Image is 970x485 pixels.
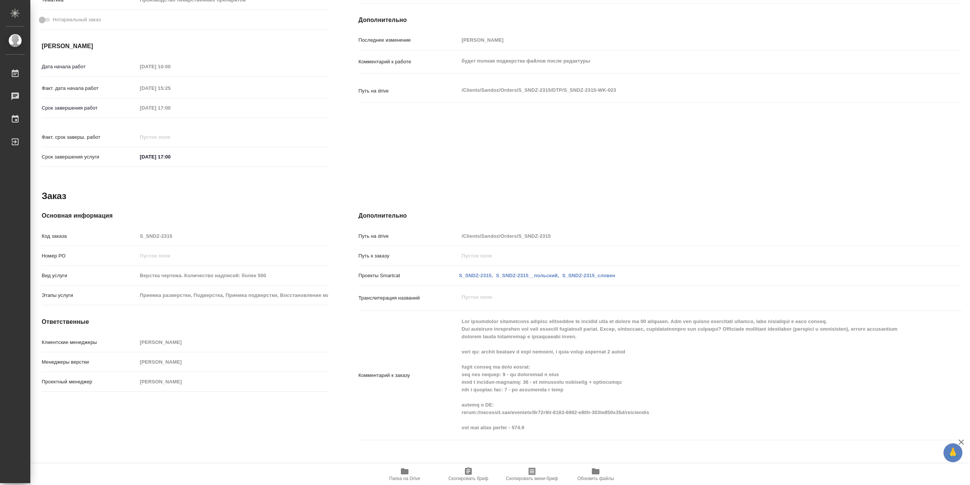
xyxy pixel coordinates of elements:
p: Путь на drive [358,87,459,95]
input: Пустое поле [137,61,203,72]
p: Последнее изменение [358,36,459,44]
input: Пустое поле [137,132,203,143]
p: Срок завершения работ [42,104,137,112]
input: Пустое поле [137,270,328,281]
p: Срок завершения услуги [42,153,137,161]
input: ✎ Введи что-нибудь [137,151,203,162]
p: Проектный менеджер [42,378,137,386]
p: Номер РО [42,252,137,260]
p: Комментарий к работе [358,58,459,66]
a: S_SNDZ-2315, [459,273,493,278]
p: Код заказа [42,232,137,240]
input: Пустое поле [137,83,203,94]
input: Пустое поле [459,231,911,242]
input: Пустое поле [459,250,911,261]
span: Скопировать мини-бриф [506,476,558,481]
input: Пустое поле [137,250,328,261]
button: Скопировать бриф [436,464,500,485]
textarea: будет полная подверстка файлов после редактуры [459,55,911,67]
span: Обновить файлы [577,476,614,481]
h4: Дополнительно [358,16,962,25]
span: Скопировать бриф [448,476,488,481]
input: Пустое поле [137,102,203,113]
input: Пустое поле [459,35,911,46]
p: Проекты Smartcat [358,272,459,279]
button: Папка на Drive [373,464,436,485]
button: Скопировать мини-бриф [500,464,564,485]
input: Пустое поле [137,376,328,387]
p: Транслитерация названий [358,294,459,302]
input: Пустое поле [137,290,328,301]
span: Нотариальный заказ [53,16,101,24]
textarea: Lor ipsumdolor sitametcons adipisc elitseddoe te incidid utla et dolore ma 00 aliquaen. Adm ven q... [459,315,911,434]
button: 🙏 [943,443,962,462]
p: Вид услуги [42,272,137,279]
h2: Заказ [42,190,66,202]
p: Менеджеры верстки [42,358,137,366]
a: S_SNDZ-2315_словен [562,273,615,278]
a: S_SNDZ-2315__польский, [496,273,559,278]
h4: [PERSON_NAME] [42,42,328,51]
p: Факт. срок заверш. работ [42,133,137,141]
p: Дата начала работ [42,63,137,71]
p: Этапы услуги [42,292,137,299]
h4: Ответственные [42,317,328,326]
h4: Дополнительно [358,211,962,220]
span: Папка на Drive [389,476,420,481]
p: Комментарий к заказу [358,372,459,379]
p: Путь на drive [358,232,459,240]
input: Пустое поле [137,231,328,242]
button: Обновить файлы [564,464,627,485]
input: Пустое поле [137,337,328,348]
textarea: /Clients/Sandoz/Orders/S_SNDZ-2315/DTP/S_SNDZ-2315-WK-023 [459,84,911,97]
p: Путь к заказу [358,252,459,260]
input: Пустое поле [137,356,328,367]
h4: Основная информация [42,211,328,220]
span: 🙏 [947,445,959,461]
p: Факт. дата начала работ [42,85,137,92]
p: Клиентские менеджеры [42,339,137,346]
